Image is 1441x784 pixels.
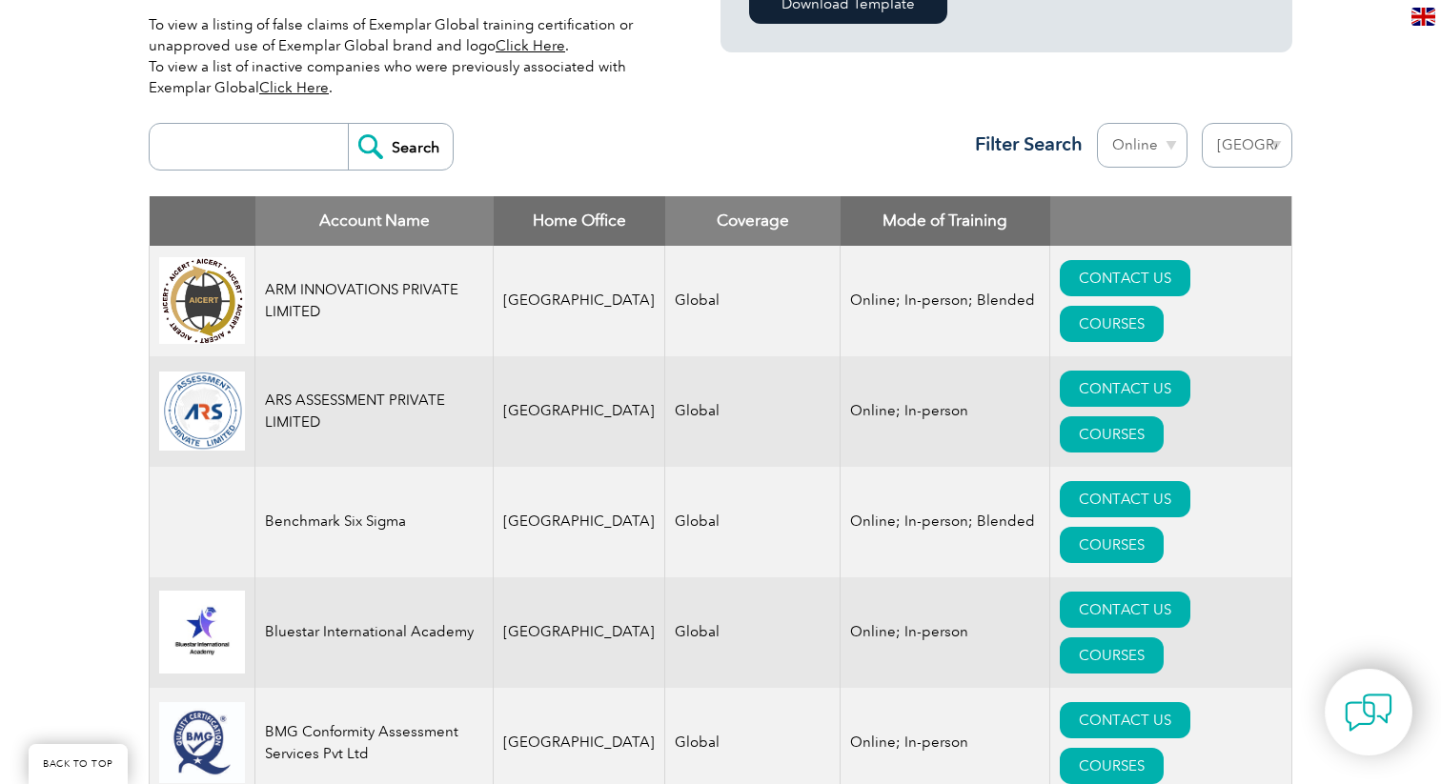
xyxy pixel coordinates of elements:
[964,132,1083,156] h3: Filter Search
[665,577,841,688] td: Global
[1060,371,1190,407] a: CONTACT US
[494,246,665,356] td: [GEOGRAPHIC_DATA]
[1060,416,1164,452] a: COURSES
[255,577,494,688] td: Bluestar International Academy
[494,577,665,688] td: [GEOGRAPHIC_DATA]
[259,79,329,96] a: Click Here
[1060,527,1164,563] a: COURSES
[841,196,1050,246] th: Mode of Training: activate to sort column ascending
[255,356,494,467] td: ARS ASSESSMENT PRIVATE LIMITED
[1060,592,1190,628] a: CONTACT US
[159,257,245,344] img: d4f7149c-8dc9-ef11-a72f-002248108aed-logo.jpg
[149,14,663,98] p: To view a listing of false claims of Exemplar Global training certification or unapproved use of ...
[841,577,1050,688] td: Online; In-person
[665,467,841,577] td: Global
[1060,306,1164,342] a: COURSES
[494,196,665,246] th: Home Office: activate to sort column ascending
[1060,702,1190,738] a: CONTACT US
[1060,637,1164,673] a: COURSES
[665,246,841,356] td: Global
[841,246,1050,356] td: Online; In-person; Blended
[29,744,128,784] a: BACK TO TOP
[665,356,841,467] td: Global
[1411,8,1435,26] img: en
[841,467,1050,577] td: Online; In-person; Blended
[496,37,565,54] a: Click Here
[494,356,665,467] td: [GEOGRAPHIC_DATA]
[841,356,1050,467] td: Online; In-person
[1050,196,1292,246] th: : activate to sort column ascending
[255,246,494,356] td: ARM INNOVATIONS PRIVATE LIMITED
[665,196,841,246] th: Coverage: activate to sort column ascending
[255,196,494,246] th: Account Name: activate to sort column descending
[1060,748,1164,784] a: COURSES
[255,467,494,577] td: Benchmark Six Sigma
[1345,689,1392,736] img: contact-chat.png
[159,372,245,452] img: 509b7a2e-6565-ed11-9560-0022481565fd-logo.png
[1060,481,1190,517] a: CONTACT US
[494,467,665,577] td: [GEOGRAPHIC_DATA]
[159,591,245,673] img: 0db89cae-16d3-ed11-a7c7-0022481565fd-logo.jpg
[348,124,453,170] input: Search
[1060,260,1190,296] a: CONTACT US
[159,702,245,783] img: 6d429293-486f-eb11-a812-002248153038-logo.jpg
